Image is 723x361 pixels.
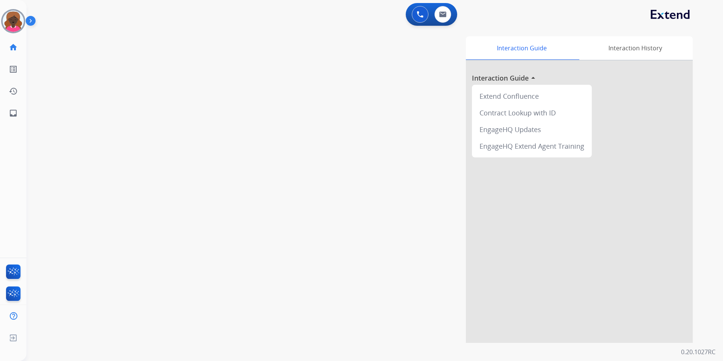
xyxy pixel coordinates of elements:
[466,36,577,60] div: Interaction Guide
[577,36,693,60] div: Interaction History
[3,11,24,32] img: avatar
[681,347,715,356] p: 0.20.1027RC
[475,88,589,104] div: Extend Confluence
[9,109,18,118] mat-icon: inbox
[9,65,18,74] mat-icon: list_alt
[475,121,589,138] div: EngageHQ Updates
[9,43,18,52] mat-icon: home
[475,104,589,121] div: Contract Lookup with ID
[475,138,589,154] div: EngageHQ Extend Agent Training
[9,87,18,96] mat-icon: history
